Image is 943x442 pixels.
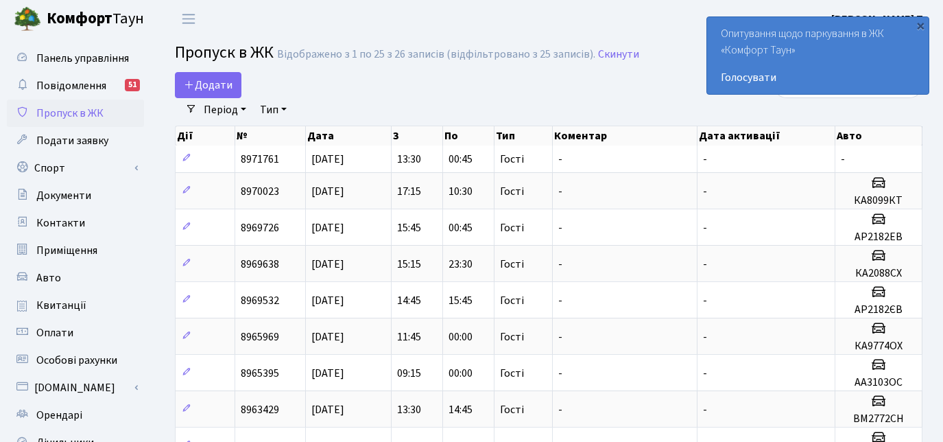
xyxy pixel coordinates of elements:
a: Пропуск в ЖК [7,100,144,127]
th: Дата активації [697,126,835,146]
span: 09:15 [397,366,421,381]
a: [PERSON_NAME] П. [831,11,927,27]
span: 14:45 [449,402,473,417]
b: Комфорт [47,8,112,30]
span: - [841,152,845,167]
span: [DATE] [311,152,344,167]
div: 51 [125,79,140,91]
span: - [558,293,562,308]
b: [PERSON_NAME] П. [831,12,927,27]
span: [DATE] [311,257,344,272]
span: 8969638 [241,257,279,272]
span: 15:45 [449,293,473,308]
span: Повідомлення [36,78,106,93]
span: 14:45 [397,293,421,308]
span: 00:00 [449,329,473,345]
a: Додати [175,72,241,98]
span: - [703,329,707,345]
span: [DATE] [311,293,344,308]
span: 23:30 [449,257,473,272]
span: Пропуск в ЖК [175,40,274,65]
th: Авто [835,126,922,146]
a: Період [198,98,252,121]
a: Панель управління [7,45,144,72]
a: Особові рахунки [7,347,144,374]
span: - [558,329,562,345]
span: - [703,293,707,308]
h5: КА9774ОХ [841,340,916,353]
span: 8969726 [241,220,279,235]
a: Спорт [7,154,144,182]
span: [DATE] [311,220,344,235]
span: - [558,220,562,235]
span: 00:45 [449,152,473,167]
span: - [558,152,562,167]
span: 8965395 [241,366,279,381]
span: Контакти [36,216,85,231]
span: Документи [36,188,91,203]
span: Гості [500,259,524,270]
span: - [703,402,707,417]
div: Опитування щодо паркування в ЖК «Комфорт Таун» [707,17,929,94]
span: Гості [500,295,524,306]
span: - [703,366,707,381]
img: logo.png [14,5,41,33]
div: Відображено з 1 по 25 з 26 записів (відфільтровано з 25 записів). [277,48,595,61]
h5: КА2088СХ [841,267,916,280]
span: - [703,220,707,235]
span: 8963429 [241,402,279,417]
span: Квитанції [36,298,86,313]
span: 13:30 [397,152,421,167]
span: Гості [500,222,524,233]
span: Особові рахунки [36,353,117,368]
span: 15:45 [397,220,421,235]
a: Квитанції [7,292,144,319]
h5: АР2182ЕВ [841,231,916,244]
h5: АА3103ОС [841,376,916,389]
a: Тип [254,98,292,121]
span: 15:15 [397,257,421,272]
span: - [703,257,707,272]
span: Гості [500,331,524,342]
span: [DATE] [311,402,344,417]
th: № [235,126,306,146]
span: 8970023 [241,184,279,199]
a: Голосувати [721,69,915,86]
span: 8965969 [241,329,279,345]
span: Гості [500,404,524,415]
div: × [914,19,927,32]
span: Таун [47,8,144,31]
span: Додати [184,78,232,93]
span: - [558,402,562,417]
th: Тип [494,126,553,146]
span: Гості [500,186,524,197]
a: Скинути [598,48,639,61]
span: 00:45 [449,220,473,235]
span: - [703,184,707,199]
h5: АР2182ЄВ [841,303,916,316]
h5: КА8099КТ [841,194,916,207]
a: Оплати [7,319,144,347]
span: Панель управління [36,51,129,66]
span: 10:30 [449,184,473,199]
span: - [558,257,562,272]
th: Дата [306,126,392,146]
span: - [558,366,562,381]
a: Подати заявку [7,127,144,154]
span: 00:00 [449,366,473,381]
a: Контакти [7,209,144,237]
th: Дії [176,126,235,146]
span: 17:15 [397,184,421,199]
th: Коментар [553,126,697,146]
span: 8969532 [241,293,279,308]
a: Приміщення [7,237,144,264]
span: Приміщення [36,243,97,258]
a: Орендарі [7,402,144,429]
span: Гості [500,154,524,165]
span: 11:45 [397,329,421,345]
span: Оплати [36,325,73,340]
h5: ВМ2772СН [841,412,916,426]
span: Орендарі [36,408,82,423]
span: 13:30 [397,402,421,417]
span: Гості [500,368,524,379]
